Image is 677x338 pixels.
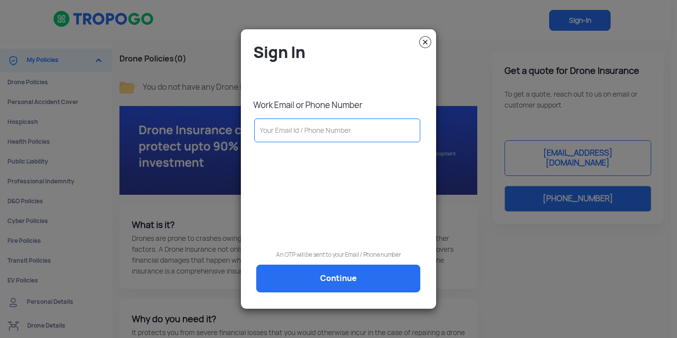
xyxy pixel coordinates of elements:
[248,250,429,260] p: An OTP will be sent to your Email / Phone number
[253,100,429,111] p: Work Email or Phone Number
[254,118,420,142] input: Your Email Id / Phone Number
[253,42,429,62] h4: Sign In
[256,265,420,292] a: Continue
[419,36,431,48] img: close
